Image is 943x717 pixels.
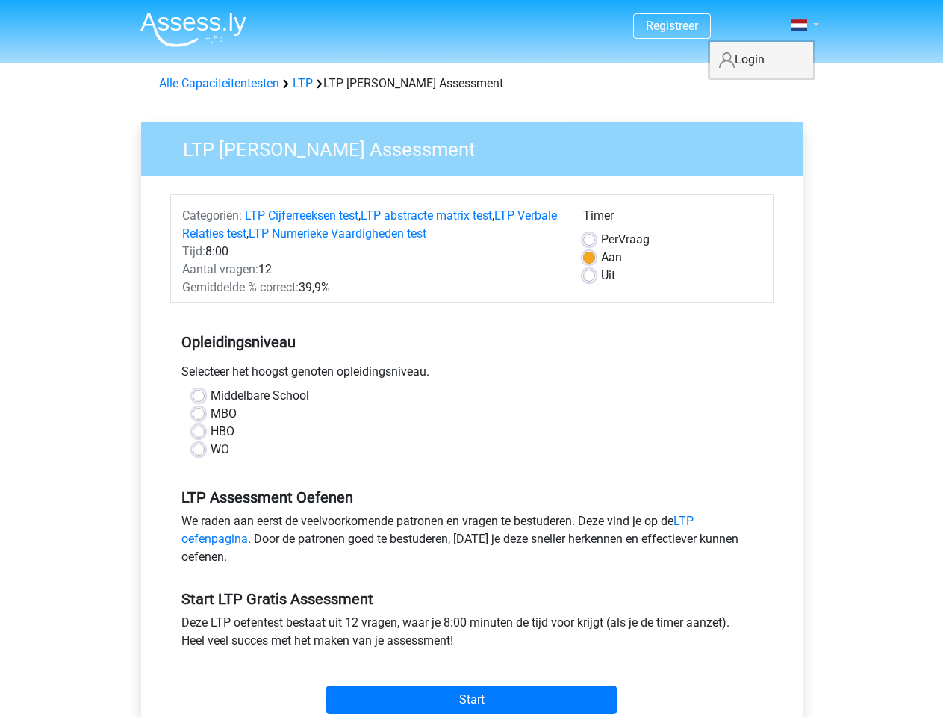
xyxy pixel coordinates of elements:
[171,261,572,279] div: 12
[159,76,279,90] a: Alle Capaciteitentesten
[170,614,774,656] div: Deze LTP oefentest bestaat uit 12 vragen, waar je 8:00 minuten de tijd voor krijgt (als je de tim...
[153,75,791,93] div: LTP [PERSON_NAME] Assessment
[361,208,492,223] a: LTP abstracte matrix test
[182,244,205,258] span: Tijd:
[182,280,299,294] span: Gemiddelde % correct:
[140,12,246,47] img: Assessly
[171,279,572,297] div: 39,9%
[181,590,762,608] h5: Start LTP Gratis Assessment
[646,19,698,33] a: Registreer
[326,686,617,714] input: Start
[211,423,234,441] label: HBO
[601,249,622,267] label: Aan
[170,512,774,572] div: We raden aan eerst de veelvoorkomende patronen en vragen te bestuderen. Deze vind je op de . Door...
[293,76,313,90] a: LTP
[583,207,762,231] div: Timer
[182,208,242,223] span: Categoriën:
[181,488,762,506] h5: LTP Assessment Oefenen
[710,48,813,72] a: Login
[601,231,650,249] label: Vraag
[249,226,426,240] a: LTP Numerieke Vaardigheden test
[211,405,237,423] label: MBO
[171,207,572,243] div: , , ,
[165,132,791,161] h3: LTP [PERSON_NAME] Assessment
[182,262,258,276] span: Aantal vragen:
[171,243,572,261] div: 8:00
[211,441,229,459] label: WO
[601,232,618,246] span: Per
[601,267,615,285] label: Uit
[170,363,774,387] div: Selecteer het hoogst genoten opleidingsniveau.
[245,208,358,223] a: LTP Cijferreeksen test
[211,387,309,405] label: Middelbare School
[181,327,762,357] h5: Opleidingsniveau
